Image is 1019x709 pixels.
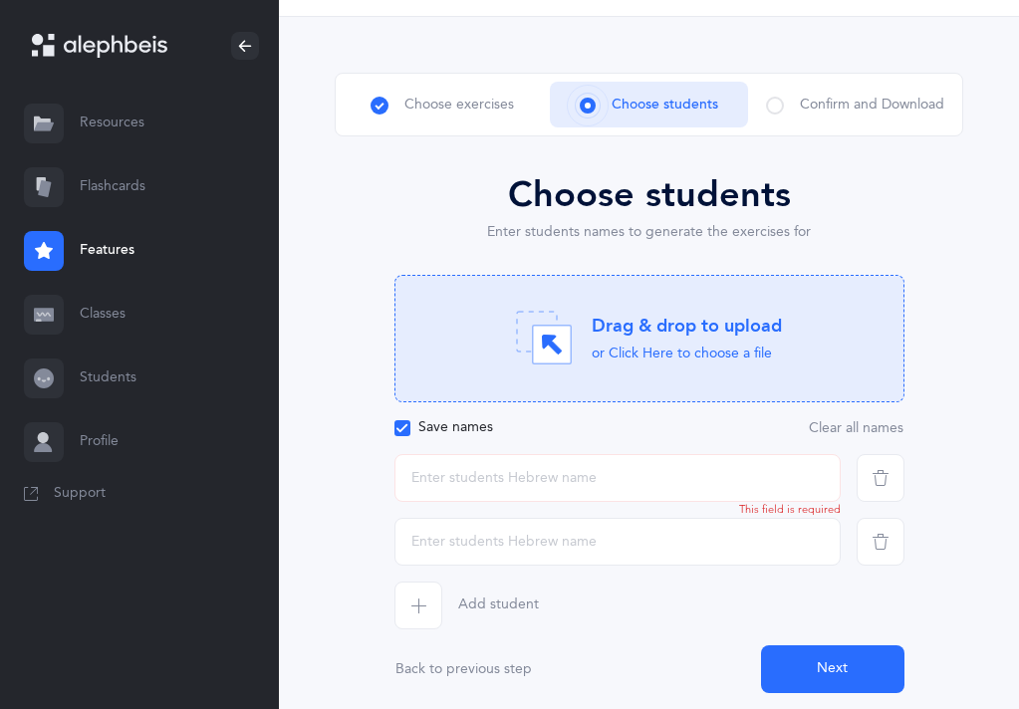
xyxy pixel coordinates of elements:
[592,314,782,339] div: Drag & drop to upload
[394,454,841,502] input: Enter students Hebrew name
[394,518,841,566] input: Enter students Hebrew name
[739,503,841,516] span: This field is required
[394,168,904,222] div: Choose students
[404,95,514,116] span: Choose exercises
[800,95,944,116] span: Confirm and Download
[394,661,533,677] button: Back to previous step
[612,95,718,116] span: Choose students
[394,222,904,243] div: Enter students names to generate the exercises for
[458,595,539,615] span: Add student
[54,484,106,504] span: Support
[761,645,904,693] button: Next
[394,418,493,438] div: Save names
[808,420,904,436] button: Clear all names
[394,582,539,629] button: Add student
[592,345,782,364] div: or Click Here to choose a file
